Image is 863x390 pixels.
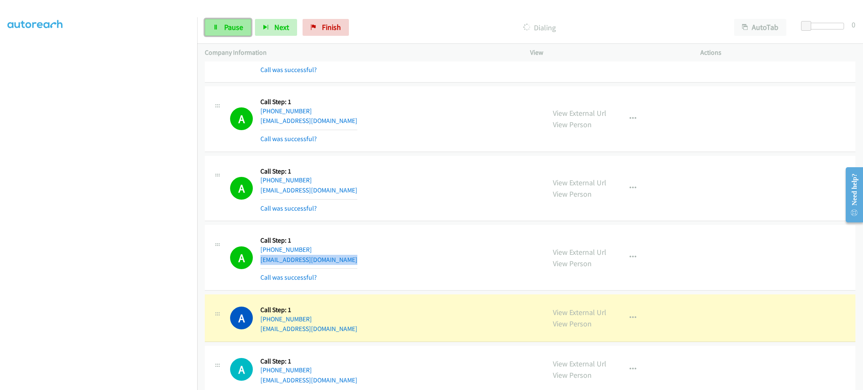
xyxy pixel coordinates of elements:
[260,325,357,333] a: [EMAIL_ADDRESS][DOMAIN_NAME]
[230,246,253,269] h1: A
[260,98,357,106] h5: Call Step: 1
[260,107,312,115] a: [PHONE_NUMBER]
[553,247,606,257] a: View External Url
[700,48,855,58] p: Actions
[230,358,253,381] div: The call is yet to be attempted
[322,22,341,32] span: Finish
[255,19,297,36] button: Next
[303,19,349,36] a: Finish
[230,307,253,329] h1: A
[260,176,312,184] a: [PHONE_NUMBER]
[260,376,357,384] a: [EMAIL_ADDRESS][DOMAIN_NAME]
[553,189,592,199] a: View Person
[805,23,844,29] div: Delay between calls (in seconds)
[734,19,786,36] button: AutoTab
[260,167,357,176] h5: Call Step: 1
[230,358,253,381] h1: A
[230,177,253,200] h1: A
[260,256,357,264] a: [EMAIL_ADDRESS][DOMAIN_NAME]
[230,107,253,130] h1: A
[260,246,312,254] a: [PHONE_NUMBER]
[260,135,317,143] a: Call was successful?
[260,204,317,212] a: Call was successful?
[205,48,515,58] p: Company Information
[260,117,357,125] a: [EMAIL_ADDRESS][DOMAIN_NAME]
[260,315,312,323] a: [PHONE_NUMBER]
[530,48,685,58] p: View
[260,186,357,194] a: [EMAIL_ADDRESS][DOMAIN_NAME]
[260,357,357,366] h5: Call Step: 1
[260,366,312,374] a: [PHONE_NUMBER]
[553,178,606,187] a: View External Url
[852,19,855,30] div: 0
[260,236,357,245] h5: Call Step: 1
[260,306,357,314] h5: Call Step: 1
[205,19,251,36] a: Pause
[553,259,592,268] a: View Person
[553,307,606,317] a: View External Url
[839,161,863,228] iframe: Resource Center
[360,22,719,33] p: Dialing
[553,108,606,118] a: View External Url
[553,359,606,369] a: View External Url
[553,370,592,380] a: View Person
[260,273,317,281] a: Call was successful?
[274,22,289,32] span: Next
[260,66,317,74] a: Call was successful?
[224,22,243,32] span: Pause
[553,120,592,129] a: View Person
[553,319,592,329] a: View Person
